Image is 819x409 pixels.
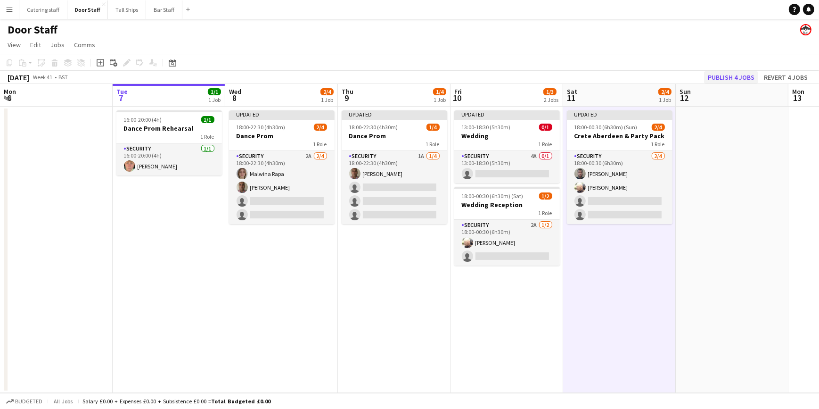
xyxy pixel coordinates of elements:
[349,124,398,131] span: 18:00-22:30 (4h30m)
[453,92,462,103] span: 10
[8,41,21,49] span: View
[52,398,74,405] span: All jobs
[342,110,447,224] app-job-card: Updated18:00-22:30 (4h30m)1/4Dance Prom1 RoleSecurity1A1/418:00-22:30 (4h30m)[PERSON_NAME]
[313,141,327,148] span: 1 Role
[146,0,182,19] button: Bar Staff
[229,87,241,96] span: Wed
[8,23,57,37] h1: Door Staff
[658,88,672,95] span: 2/4
[30,41,41,49] span: Edit
[454,200,560,209] h3: Wedding Reception
[116,87,128,96] span: Tue
[652,124,665,131] span: 2/4
[237,124,286,131] span: 18:00-22:30 (4h30m)
[678,92,691,103] span: 12
[74,41,95,49] span: Comms
[211,398,270,405] span: Total Budgeted £0.00
[791,92,804,103] span: 13
[201,133,214,140] span: 1 Role
[116,124,222,133] h3: Dance Prom Rehearsal
[426,124,440,131] span: 1/4
[342,151,447,224] app-card-role: Security1A1/418:00-22:30 (4h30m)[PERSON_NAME]
[340,92,353,103] span: 9
[15,398,42,405] span: Budgeted
[58,74,68,81] div: BST
[454,220,560,266] app-card-role: Security2A1/218:00-00:30 (6h30m)[PERSON_NAME]
[19,0,67,19] button: Catering staff
[574,124,638,131] span: 18:00-00:30 (6h30m) (Sun)
[208,96,221,103] div: 1 Job
[4,87,16,96] span: Mon
[208,88,221,95] span: 1/1
[433,88,446,95] span: 1/4
[124,116,162,123] span: 16:00-20:00 (4h)
[342,87,353,96] span: Thu
[454,87,462,96] span: Fri
[539,141,552,148] span: 1 Role
[229,132,335,140] h3: Dance Prom
[47,39,68,51] a: Jobs
[454,132,560,140] h3: Wedding
[567,110,672,224] app-job-card: Updated18:00-00:30 (6h30m) (Sun)2/4Crete Aberdeen & Party Pack1 RoleSecurity2/418:00-00:30 (6h30m...
[544,96,558,103] div: 2 Jobs
[454,187,560,266] app-job-card: 18:00-00:30 (6h30m) (Sat)1/2Wedding Reception1 RoleSecurity2A1/218:00-00:30 (6h30m)[PERSON_NAME]
[434,96,446,103] div: 1 Job
[115,92,128,103] span: 7
[539,209,552,217] span: 1 Role
[321,96,333,103] div: 1 Job
[314,124,327,131] span: 2/4
[5,396,44,407] button: Budgeted
[116,110,222,175] app-job-card: 16:00-20:00 (4h)1/1Dance Prom Rehearsal1 RoleSecurity1/116:00-20:00 (4h)[PERSON_NAME]
[462,124,511,131] span: 13:00-18:30 (5h30m)
[50,41,65,49] span: Jobs
[704,71,758,83] button: Publish 4 jobs
[792,87,804,96] span: Mon
[116,143,222,175] app-card-role: Security1/116:00-20:00 (4h)[PERSON_NAME]
[800,24,811,35] app-user-avatar: Beach Ballroom
[108,0,146,19] button: Tall Ships
[565,92,577,103] span: 11
[659,96,671,103] div: 1 Job
[454,110,560,183] app-job-card: Updated13:00-18:30 (5h30m)0/1Wedding1 RoleSecurity4A0/113:00-18:30 (5h30m)
[26,39,45,51] a: Edit
[229,110,335,224] app-job-card: Updated18:00-22:30 (4h30m)2/4Dance Prom1 RoleSecurity2A2/418:00-22:30 (4h30m)Malwina Rapa[PERSON_...
[70,39,99,51] a: Comms
[82,398,270,405] div: Salary £0.00 + Expenses £0.00 + Subsistence £0.00 =
[228,92,241,103] span: 8
[320,88,334,95] span: 2/4
[651,141,665,148] span: 1 Role
[567,132,672,140] h3: Crete Aberdeen & Party Pack
[4,39,25,51] a: View
[8,73,29,82] div: [DATE]
[539,192,552,200] span: 1/2
[567,151,672,224] app-card-role: Security2/418:00-00:30 (6h30m)[PERSON_NAME][PERSON_NAME]
[426,141,440,148] span: 1 Role
[229,110,335,118] div: Updated
[539,124,552,131] span: 0/1
[342,132,447,140] h3: Dance Prom
[31,74,55,81] span: Week 41
[342,110,447,118] div: Updated
[454,151,560,183] app-card-role: Security4A0/113:00-18:30 (5h30m)
[67,0,108,19] button: Door Staff
[760,71,811,83] button: Revert 4 jobs
[454,110,560,118] div: Updated
[462,192,524,200] span: 18:00-00:30 (6h30m) (Sat)
[543,88,557,95] span: 1/3
[201,116,214,123] span: 1/1
[2,92,16,103] span: 6
[567,87,577,96] span: Sat
[567,110,672,118] div: Updated
[680,87,691,96] span: Sun
[229,151,335,224] app-card-role: Security2A2/418:00-22:30 (4h30m)Malwina Rapa[PERSON_NAME]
